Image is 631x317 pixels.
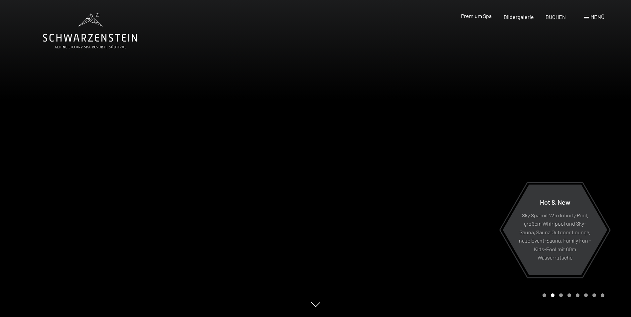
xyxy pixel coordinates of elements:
div: Carousel Page 3 [559,293,563,297]
div: Carousel Page 4 [567,293,571,297]
a: Bildergalerie [504,14,534,20]
div: Carousel Page 6 [584,293,588,297]
span: Menü [590,14,604,20]
div: Carousel Page 2 (Current Slide) [551,293,554,297]
span: Hot & New [540,198,570,206]
div: Carousel Page 5 [576,293,579,297]
div: Carousel Page 7 [592,293,596,297]
div: Carousel Pagination [540,293,604,297]
a: Premium Spa [461,13,492,19]
p: Sky Spa mit 23m Infinity Pool, großem Whirlpool und Sky-Sauna, Sauna Outdoor Lounge, neue Event-S... [519,211,591,262]
div: Carousel Page 1 [543,293,546,297]
a: Hot & New Sky Spa mit 23m Infinity Pool, großem Whirlpool und Sky-Sauna, Sauna Outdoor Lounge, ne... [502,184,608,275]
div: Carousel Page 8 [601,293,604,297]
a: BUCHEN [546,14,566,20]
